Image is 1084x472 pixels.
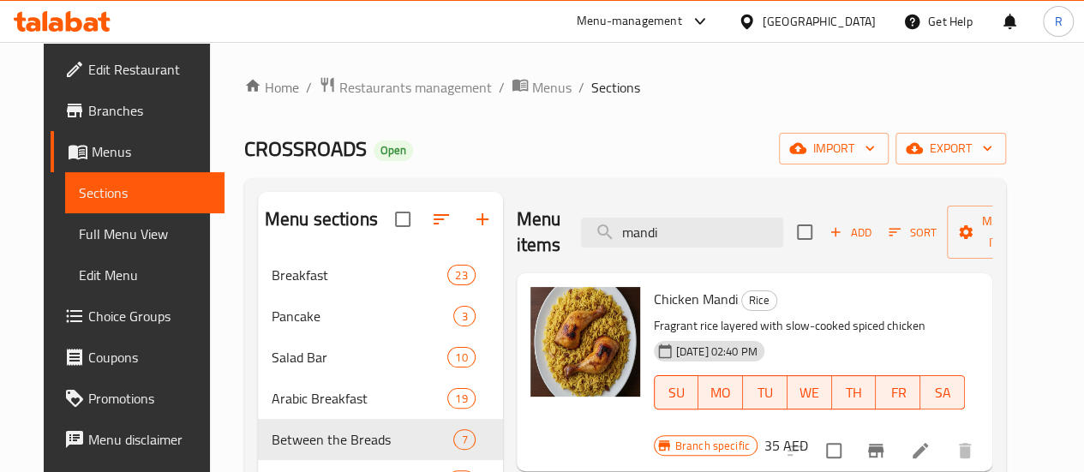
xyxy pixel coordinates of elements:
[258,419,503,460] div: Between the Breads7
[272,429,454,450] span: Between the Breads
[306,77,312,98] li: /
[742,290,776,310] span: Rice
[51,131,225,172] a: Menus
[517,206,561,258] h2: Menu items
[779,133,889,164] button: import
[654,375,699,409] button: SU
[88,388,211,409] span: Promotions
[448,391,474,407] span: 19
[944,430,985,471] button: delete
[51,378,225,419] a: Promotions
[855,430,896,471] button: Branch-specific-item
[816,433,852,469] span: Select to update
[532,77,572,98] span: Menus
[895,133,1006,164] button: export
[65,172,225,213] a: Sections
[462,199,503,240] button: Add section
[258,296,503,337] div: Pancake3
[920,375,965,409] button: SA
[961,211,1048,254] span: Manage items
[788,375,832,409] button: WE
[79,182,211,203] span: Sections
[823,219,877,246] button: Add
[447,347,475,367] div: items
[453,306,475,326] div: items
[51,419,225,460] a: Menu disclaimer
[272,265,447,285] span: Breakfast
[705,380,736,405] span: MO
[454,432,474,448] span: 7
[669,344,764,360] span: [DATE] 02:40 PM
[272,306,454,326] span: Pancake
[339,77,492,98] span: Restaurants management
[698,375,743,409] button: MO
[530,287,640,397] img: Chicken Mandi
[51,90,225,131] a: Branches
[272,347,447,367] span: Salad Bar
[448,267,474,284] span: 23
[512,76,572,99] a: Menus
[662,380,692,405] span: SU
[883,380,913,405] span: FR
[889,223,936,242] span: Sort
[244,76,1006,99] nav: breadcrumb
[578,77,584,98] li: /
[258,337,503,378] div: Salad Bar10
[499,77,505,98] li: /
[319,76,492,99] a: Restaurants management
[88,429,211,450] span: Menu disclaimer
[927,380,958,405] span: SA
[793,138,875,159] span: import
[763,12,876,31] div: [GEOGRAPHIC_DATA]
[385,201,421,237] span: Select all sections
[92,141,211,162] span: Menus
[910,440,931,461] a: Edit menu item
[947,206,1062,259] button: Manage items
[454,308,474,325] span: 3
[909,138,992,159] span: export
[79,265,211,285] span: Edit Menu
[258,378,503,419] div: Arabic Breakfast19
[764,433,808,457] h6: 35 AED
[654,286,738,312] span: Chicken Mandi
[591,77,640,98] span: Sections
[743,375,788,409] button: TU
[827,223,873,242] span: Add
[750,380,781,405] span: TU
[88,306,211,326] span: Choice Groups
[265,206,378,232] h2: Menu sections
[447,388,475,409] div: items
[577,11,682,32] div: Menu-management
[654,315,965,337] p: Fragrant rice layered with slow-cooked spiced chicken
[51,296,225,337] a: Choice Groups
[447,265,475,285] div: items
[88,59,211,80] span: Edit Restaurant
[741,290,777,311] div: Rice
[88,347,211,367] span: Coupons
[794,380,825,405] span: WE
[448,350,474,366] span: 10
[668,438,757,454] span: Branch specific
[374,143,413,158] span: Open
[65,254,225,296] a: Edit Menu
[581,218,783,248] input: search
[88,100,211,121] span: Branches
[244,77,299,98] a: Home
[374,140,413,161] div: Open
[65,213,225,254] a: Full Menu View
[1054,12,1062,31] span: R
[51,49,225,90] a: Edit Restaurant
[453,429,475,450] div: items
[839,380,870,405] span: TH
[884,219,940,246] button: Sort
[244,129,367,168] span: CROSSROADS
[79,224,211,244] span: Full Menu View
[832,375,877,409] button: TH
[51,337,225,378] a: Coupons
[876,375,920,409] button: FR
[258,254,503,296] div: Breakfast23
